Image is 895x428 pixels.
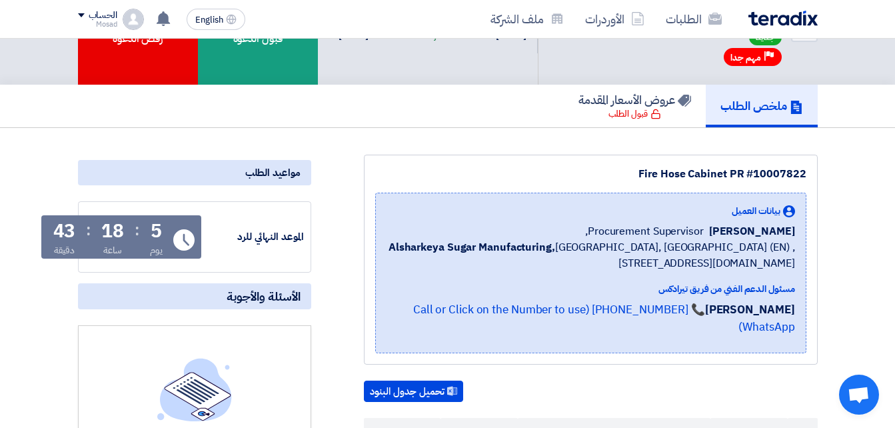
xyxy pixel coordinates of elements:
[103,243,123,257] div: ساعة
[101,222,124,241] div: 18
[151,222,162,241] div: 5
[709,223,795,239] span: [PERSON_NAME]
[730,51,761,64] span: مهم جدا
[89,10,117,21] div: الحساب
[375,166,806,182] div: Fire Hose Cabinet PR #10007822
[150,243,163,257] div: يوم
[480,3,574,35] a: ملف الشركة
[706,85,818,127] a: ملخص الطلب
[157,358,232,421] img: empty_state_list.svg
[123,9,144,30] img: profile_test.png
[413,301,795,335] a: 📞 [PHONE_NUMBER] (Call or Click on the Number to use WhatsApp)
[364,381,463,402] button: تحميل جدول البنود
[78,160,311,185] div: مواعيد الطلب
[78,21,117,28] div: Mosad
[135,218,139,242] div: :
[839,375,879,415] div: Open chat
[720,98,803,113] h5: ملخص الطلب
[204,229,304,245] div: الموعد النهائي للرد
[387,282,795,296] div: مسئول الدعم الفني من فريق تيرادكس
[187,9,245,30] button: English
[389,239,555,255] b: Alsharkeya Sugar Manufacturing,
[732,204,780,218] span: بيانات العميل
[387,239,795,271] span: [GEOGRAPHIC_DATA], [GEOGRAPHIC_DATA] (EN) ,[STREET_ADDRESS][DOMAIN_NAME]
[748,11,818,26] img: Teradix logo
[578,92,691,107] h5: عروض الأسعار المقدمة
[227,289,301,304] span: الأسئلة والأجوبة
[86,218,91,242] div: :
[564,85,706,127] a: عروض الأسعار المقدمة قبول الطلب
[574,3,655,35] a: الأوردرات
[53,222,76,241] div: 43
[608,107,661,121] div: قبول الطلب
[705,301,795,318] strong: [PERSON_NAME]
[195,15,223,25] span: English
[54,243,75,257] div: دقيقة
[655,3,732,35] a: الطلبات
[585,223,704,239] span: Procurement Supervisor,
